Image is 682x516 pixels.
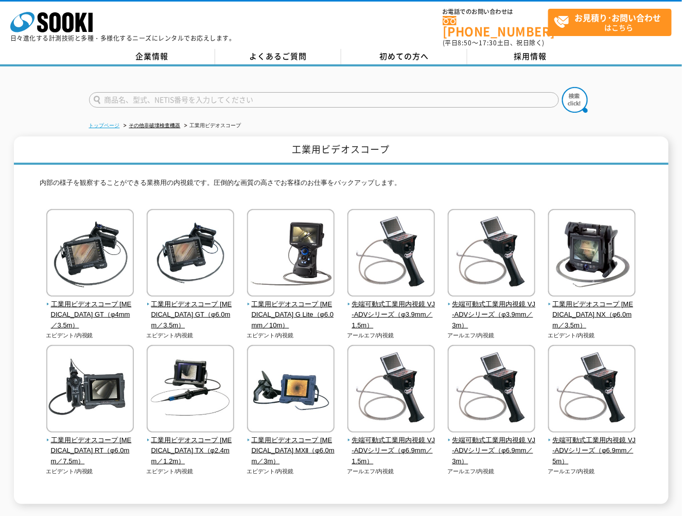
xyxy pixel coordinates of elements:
[448,467,536,476] p: アールエフ/内視鏡
[548,289,636,331] a: 工業用ビデオスコープ [MEDICAL_DATA] NX（φ6.0mm／3.5m）
[46,331,134,340] p: エビデント/内視鏡
[379,50,429,62] span: 初めての方へ
[347,209,435,299] img: 先端可動式工業用内視鏡 VJ-ADVシリーズ（φ3.9mm／1.5m）
[147,435,235,467] span: 工業用ビデオスコープ [MEDICAL_DATA] TX（φ2.4mm／1.2m）
[548,425,636,467] a: 先端可動式工業用内視鏡 VJ-ADVシリーズ（φ6.9mm／5m）
[341,49,467,64] a: 初めての方へ
[247,467,335,476] p: エビデント/内視鏡
[247,425,335,467] a: 工業用ビデオスコープ [MEDICAL_DATA] MXⅡ（φ6.0mm／3m）
[147,345,234,435] img: 工業用ビデオスコープ IPLEX TX（φ2.4mm／1.2m）
[147,467,235,476] p: エビデント/内視鏡
[247,209,335,299] img: 工業用ビデオスコープ IPLEX G Lite（φ6.0mm／10m）
[46,209,134,299] img: 工業用ビデオスコープ IPLEX GT（φ4mm／3.5m）
[548,331,636,340] p: エビデント/内視鏡
[46,467,134,476] p: エビデント/内視鏡
[347,467,435,476] p: アールエフ/内視鏡
[479,38,497,47] span: 17:30
[46,435,134,467] span: 工業用ビデオスコープ [MEDICAL_DATA] RT（φ6.0mm／7.5m）
[347,425,435,467] a: 先端可動式工業用内視鏡 VJ-ADVシリーズ（φ6.9mm／1.5m）
[448,425,536,467] a: 先端可動式工業用内視鏡 VJ-ADVシリーズ（φ6.9mm／3m）
[347,435,435,467] span: 先端可動式工業用内視鏡 VJ-ADVシリーズ（φ6.9mm／1.5m）
[548,435,636,467] span: 先端可動式工業用内視鏡 VJ-ADVシリーズ（φ6.9mm／5m）
[443,38,545,47] span: (平日 ～ 土日、祝日除く)
[548,209,636,299] img: 工業用ビデオスコープ IPLEX NX（φ6.0mm／3.5m）
[147,289,235,331] a: 工業用ビデオスコープ [MEDICAL_DATA] GT（φ6.0mm／3.5m）
[347,345,435,435] img: 先端可動式工業用内視鏡 VJ-ADVシリーズ（φ6.9mm／1.5m）
[89,123,120,128] a: トップページ
[40,178,642,194] p: 内部の様子を観察することができる業務用の内視鏡です。圧倒的な画質の高さでお客様のお仕事をバックアップします。
[89,49,215,64] a: 企業情報
[562,87,588,113] img: btn_search.png
[548,9,672,36] a: お見積り･お問い合わせはこちら
[46,299,134,331] span: 工業用ビデオスコープ [MEDICAL_DATA] GT（φ4mm／3.5m）
[548,299,636,331] span: 工業用ビデオスコープ [MEDICAL_DATA] NX（φ6.0mm／3.5m）
[14,136,669,165] h1: 工業用ビデオスコープ
[347,299,435,331] span: 先端可動式工業用内視鏡 VJ-ADVシリーズ（φ3.9mm／1.5m）
[448,299,536,331] span: 先端可動式工業用内視鏡 VJ-ADVシリーズ（φ3.9mm／3m）
[147,209,234,299] img: 工業用ビデオスコープ IPLEX GT（φ6.0mm／3.5m）
[448,345,535,435] img: 先端可動式工業用内視鏡 VJ-ADVシリーズ（φ6.9mm／3m）
[182,121,241,131] li: 工業用ビデオスコープ
[215,49,341,64] a: よくあるご質問
[575,11,661,24] strong: お見積り･お問い合わせ
[10,35,236,41] p: 日々進化する計測技術と多種・多様化するニーズにレンタルでお応えします。
[548,467,636,476] p: アールエフ/内視鏡
[147,425,235,467] a: 工業用ビデオスコープ [MEDICAL_DATA] TX（φ2.4mm／1.2m）
[448,209,535,299] img: 先端可動式工業用内視鏡 VJ-ADVシリーズ（φ3.9mm／3m）
[46,289,134,331] a: 工業用ビデオスコープ [MEDICAL_DATA] GT（φ4mm／3.5m）
[247,289,335,331] a: 工業用ビデオスコープ [MEDICAL_DATA] G Lite（φ6.0mm／10m）
[247,345,335,435] img: 工業用ビデオスコープ IPLEX MXⅡ（φ6.0mm／3m）
[443,16,548,37] a: [PHONE_NUMBER]
[147,331,235,340] p: エビデント/内視鏡
[347,331,435,340] p: アールエフ/内視鏡
[89,92,559,108] input: 商品名、型式、NETIS番号を入力してください
[147,299,235,331] span: 工業用ビデオスコープ [MEDICAL_DATA] GT（φ6.0mm／3.5m）
[554,9,671,35] span: はこちら
[247,299,335,331] span: 工業用ビデオスコープ [MEDICAL_DATA] G Lite（φ6.0mm／10m）
[458,38,473,47] span: 8:50
[467,49,593,64] a: 採用情報
[129,123,181,128] a: その他非破壊検査機器
[247,331,335,340] p: エビデント/内視鏡
[347,289,435,331] a: 先端可動式工業用内視鏡 VJ-ADVシリーズ（φ3.9mm／1.5m）
[448,289,536,331] a: 先端可動式工業用内視鏡 VJ-ADVシリーズ（φ3.9mm／3m）
[46,425,134,467] a: 工業用ビデオスコープ [MEDICAL_DATA] RT（φ6.0mm／7.5m）
[448,331,536,340] p: アールエフ/内視鏡
[448,435,536,467] span: 先端可動式工業用内視鏡 VJ-ADVシリーズ（φ6.9mm／3m）
[46,345,134,435] img: 工業用ビデオスコープ IPLEX RT（φ6.0mm／7.5m）
[548,345,636,435] img: 先端可動式工業用内視鏡 VJ-ADVシリーズ（φ6.9mm／5m）
[247,435,335,467] span: 工業用ビデオスコープ [MEDICAL_DATA] MXⅡ（φ6.0mm／3m）
[443,9,548,15] span: お電話でのお問い合わせは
